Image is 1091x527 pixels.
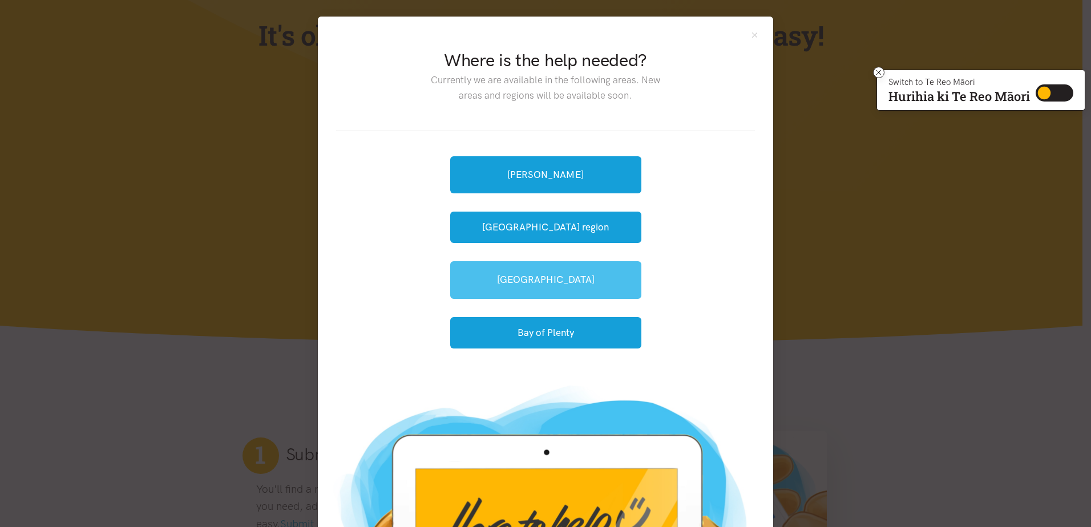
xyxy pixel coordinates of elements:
button: Bay of Plenty [450,317,641,348]
button: Close [750,30,759,40]
p: Hurihia ki Te Reo Māori [888,91,1030,102]
button: [GEOGRAPHIC_DATA] region [450,212,641,243]
p: Currently we are available in the following areas. New areas and regions will be available soon. [422,72,669,103]
a: [PERSON_NAME] [450,156,641,193]
h2: Where is the help needed? [422,48,669,72]
p: Switch to Te Reo Māori [888,79,1030,86]
a: [GEOGRAPHIC_DATA] [450,261,641,298]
